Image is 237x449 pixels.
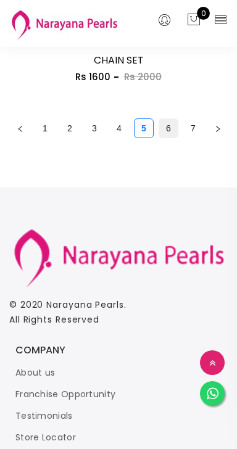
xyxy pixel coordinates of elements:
[159,119,178,138] a: 6
[85,118,104,138] li: 3
[35,118,55,138] li: 1
[94,53,144,67] a: CHAIN SET
[197,7,210,20] span: 0
[134,118,154,138] li: 5
[15,431,76,443] a: Store Locator
[17,125,24,133] span: left
[159,118,178,138] li: 6
[208,118,228,138] li: Next Page
[208,118,228,138] button: right
[85,119,104,138] a: 3
[184,119,202,138] a: 7
[46,299,124,311] a: Narayana Pearls
[110,119,128,138] a: 4
[36,119,54,138] a: 1
[15,345,228,355] h3: COMPANY
[109,118,129,138] li: 4
[10,118,30,138] li: Previous Page
[183,118,203,138] li: 7
[15,366,55,379] a: About us
[124,70,162,83] span: Rs 2000
[135,119,153,138] a: 5
[15,410,73,422] a: Testimonials
[186,12,201,28] button: 0
[9,297,228,327] p: © 2020 . All Rights Reserved
[15,388,115,400] a: Franchise Opportunity
[10,118,30,138] button: left
[60,119,79,138] a: 2
[60,118,80,138] li: 2
[75,70,110,83] span: Rs 1600
[214,125,222,133] span: right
